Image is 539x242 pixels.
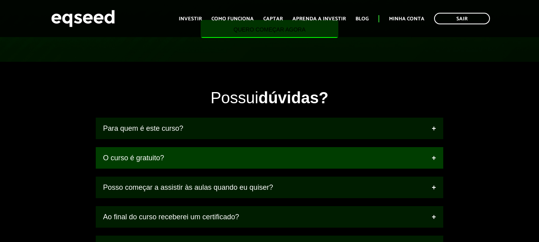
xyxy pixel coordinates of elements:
[96,90,443,106] div: Possui
[434,13,490,24] a: Sair
[96,118,443,139] a: Para quem é este curso?
[96,206,443,228] a: Ao final do curso receberei um certificado?
[263,16,283,22] a: Captar
[259,89,329,106] strong: dúvidas?
[179,16,202,22] a: Investir
[389,16,424,22] a: Minha conta
[211,16,254,22] a: Como funciona
[96,177,443,198] a: Posso começar a assistir às aulas quando eu quiser?
[96,147,443,169] a: O curso é gratuito?
[355,16,369,22] a: Blog
[51,8,115,29] img: EqSeed
[292,16,346,22] a: Aprenda a investir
